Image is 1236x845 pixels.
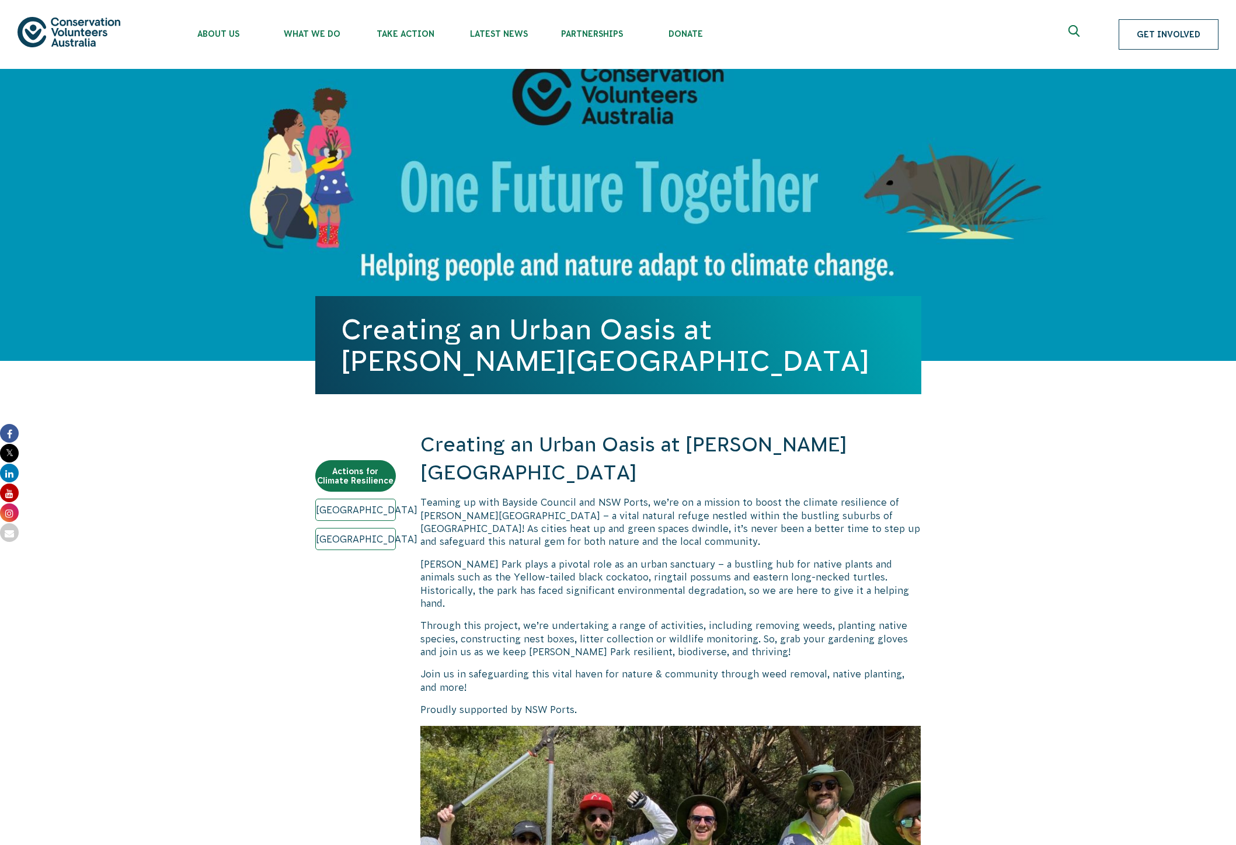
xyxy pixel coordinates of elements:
p: Through this project, we’re undertaking a range of activities, including removing weeds, planting... [420,619,921,658]
span: What We Do [265,29,358,39]
span: Partnerships [545,29,639,39]
p: Teaming up with Bayside Council and NSW Ports, we’re on a mission to boost the climate resilience... [420,496,921,548]
p: Proudly supported by NSW Ports. [420,703,921,716]
span: Expand search box [1068,25,1083,44]
span: Take Action [358,29,452,39]
span: Donate [639,29,732,39]
button: Expand search box Close search box [1061,20,1089,48]
a: Actions for Climate Resilience [315,460,396,492]
span: Latest News [452,29,545,39]
p: Join us in safeguarding this vital haven for nature & community through weed removal, native plan... [420,667,921,694]
p: [PERSON_NAME] Park plays a pivotal role as an urban sanctuary – a bustling hub for native plants ... [420,558,921,610]
a: [GEOGRAPHIC_DATA] [315,499,396,521]
h1: Creating an Urban Oasis at [PERSON_NAME][GEOGRAPHIC_DATA] [341,314,896,377]
h2: Creating an Urban Oasis at [PERSON_NAME][GEOGRAPHIC_DATA] [420,431,921,486]
span: About Us [172,29,265,39]
a: Get Involved [1119,19,1218,50]
a: [GEOGRAPHIC_DATA] [315,528,396,550]
img: logo.svg [18,17,120,47]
